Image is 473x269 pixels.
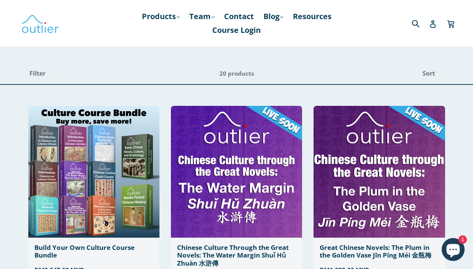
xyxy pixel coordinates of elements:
img: Build Your Own Culture Course Bundle [28,106,159,238]
span: 20 products [219,70,254,77]
a: Course Login [208,23,265,37]
a: Contact [220,10,258,23]
input: Search [410,15,431,31]
img: Great Chinese Novels: The Plum in the Golden Vase Jīn Píng Méi 金瓶梅 [314,106,445,238]
img: Outlier Linguistics [21,12,59,34]
a: Products [138,10,184,23]
img: Chinese Culture Through the Great Novels: The Water Margin Shuǐ Hǔ Zhuàn 水滸傳 [171,106,302,238]
a: Resources [289,10,335,23]
div: Build Your Own Culture Course Bundle [34,244,153,259]
a: Blog [260,10,287,23]
inbox-online-store-chat: Shopify online store chat [439,238,467,263]
div: Great Chinese Novels: The Plum in the Golden Vase Jīn Píng Méi 金瓶梅 [320,244,439,259]
div: Chinese Culture Through the Great Novels: The Water Margin Shuǐ Hǔ Zhuàn 水滸傳 [177,244,296,267]
a: Team [185,10,218,23]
